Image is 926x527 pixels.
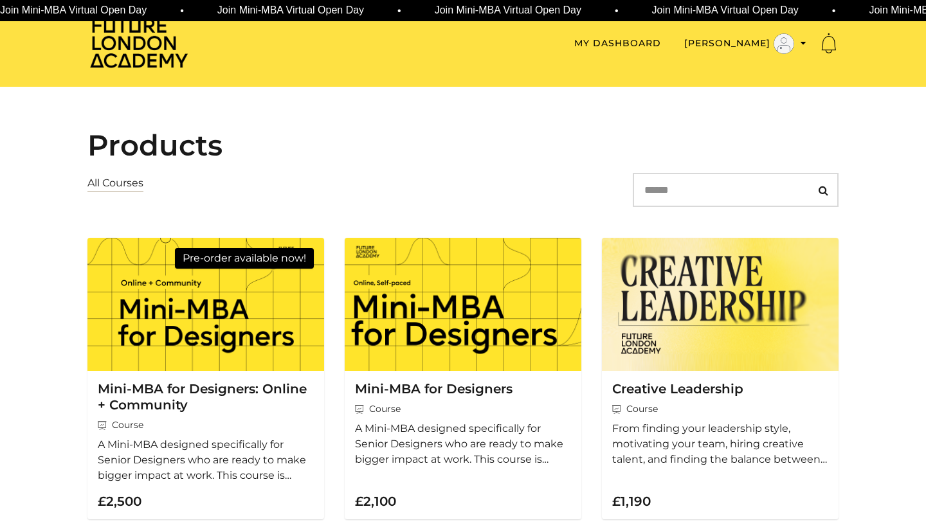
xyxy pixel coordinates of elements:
[355,381,571,397] h3: Mini-MBA for Designers
[98,381,314,413] h3: Mini-MBA for Designers: Online + Community
[574,37,661,50] a: My Dashboard
[98,418,314,432] span: Course
[602,238,839,519] a: Creative Leadership Course From finding your leadership style, motivating your team, hiring creat...
[684,33,806,54] button: Toggle menu
[87,128,839,163] h2: Products
[87,238,324,519] a: Pre-order available now! Mini-MBA for Designers: Online + Community Course A Mini-MBA designed sp...
[179,3,183,19] span: •
[831,3,835,19] span: •
[355,402,571,416] span: Course
[612,381,828,397] h3: Creative Leadership
[345,238,581,519] a: Mini-MBA for Designers Course A Mini-MBA designed specifically for Senior Designers who are ready...
[98,437,314,483] p: A Mini-MBA designed specifically for Senior Designers who are ready to make bigger impact at work...
[175,248,314,269] div: Pre-order available now!
[612,494,651,509] strong: £1,190
[612,402,828,416] span: Course
[613,3,617,19] span: •
[87,17,190,69] img: Home Page
[396,3,400,19] span: •
[355,421,571,467] p: A Mini-MBA designed specifically for Senior Designers who are ready to make bigger impact at work...
[87,173,143,217] nav: Categories
[612,421,828,467] p: From finding your leadership style, motivating your team, hiring creative talent, and finding the...
[355,494,396,509] strong: £2,100
[98,494,141,509] strong: £2,500
[87,178,143,188] a: All Courses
